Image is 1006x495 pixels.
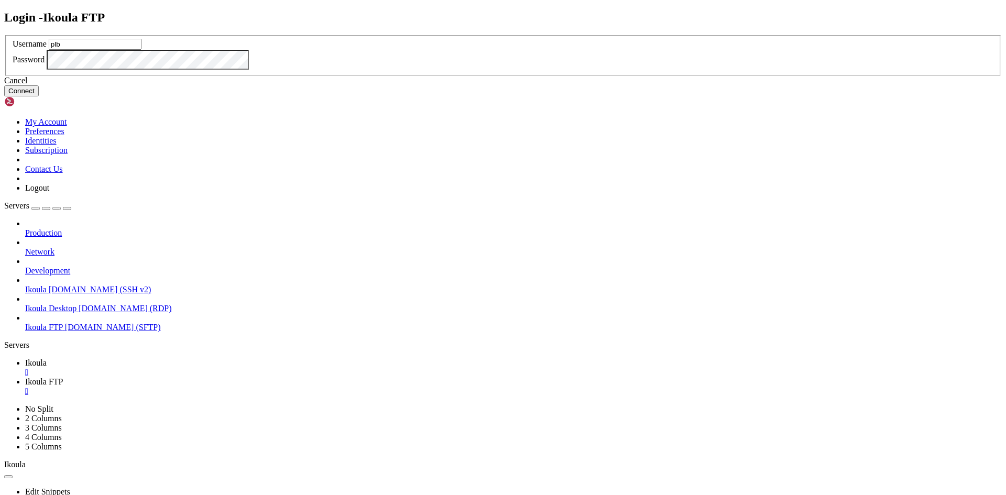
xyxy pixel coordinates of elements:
[4,120,870,129] x-row: Type "help" for help.
[25,294,1002,313] li: Ikoula Desktop [DOMAIN_NAME] (RDP)
[4,85,39,96] button: Connect
[177,414,181,423] div: (39, 46)
[4,201,71,210] a: Servers
[4,4,870,13] x-row: -----------+----------+----------+-----------------+---------+---------+------------+-----------+...
[4,280,870,289] x-row: (0 rows)
[25,285,47,294] span: Ikoula
[4,387,870,396] x-row: (1 row)
[4,156,870,164] x-row: db_adv=# CREATE TABLE Trial (
[4,13,870,22] x-row: db_adv | plb | UTF8 | libc | C.UTF-8 | C.UTF-8 | | |
[4,307,870,316] x-row: ERROR: column "Test entry, Pi=" does not exist
[4,254,870,262] x-row: db_adv=# SELECT * FROM trial;
[4,351,870,360] x-row: db_adv=# SELECT * FROM trial;
[4,343,870,351] x-row: INSERT 0 1
[4,173,870,182] x-row: db_adv(# Field2 FLOAT);
[13,55,45,64] label: Password
[4,218,870,227] x-row: --------+-------+-------+-------
[25,358,1002,377] a: Ikoula
[4,138,870,147] x-row: db_adv=# \dt
[4,58,870,67] x-row: template1 | postgres | UTF8 | libc | C.UTF-8 | C.UTF-8 | | | =c/postgres +
[4,111,870,120] x-row: psql (16.9 (Ubuntu 16.9-0ubuntu0.24.04.1))
[25,247,1002,257] a: Network
[4,201,29,210] span: Servers
[25,266,1002,276] a: Development
[25,228,1002,238] a: Production
[49,285,151,294] span: [DOMAIN_NAME] (SSH v2)
[25,433,62,442] a: 4 Columns
[4,182,870,191] x-row: CREATE TABLE
[4,49,870,58] x-row: | | | | | | | | postgres=CTc/postgres
[4,67,870,75] x-row: | | | | | | | | postgres=CTc/postgres
[25,117,67,126] a: My Account
[80,102,159,111] span: ~/advisor/src/views
[25,442,62,451] a: 5 Columns
[25,404,53,413] a: No Split
[25,323,1002,332] a: Ikoula FTP [DOMAIN_NAME] (SFTP)
[13,39,47,48] label: Username
[4,414,870,423] x-row: : $
[25,247,54,256] span: Network
[80,414,159,422] span: ~/advisor/src/views
[25,387,1002,396] a: 
[25,304,1002,313] a: Ikoula Desktop [DOMAIN_NAME] (RDP)
[25,127,64,136] a: Preferences
[4,227,870,236] x-row: public | trial | table | plb
[4,200,870,209] x-row: List of relations
[4,378,870,387] x-row: Test entry, Pi= | 3.141592654
[4,271,870,280] x-row: --------+--------
[25,304,76,313] span: Ikoula Desktop
[4,191,870,200] x-row: db_adv=# \dt
[25,183,49,192] a: Logout
[4,209,870,218] x-row: Schema | Name | Type | Owner
[4,325,870,334] x-row: ^
[4,460,26,469] span: Ikoula
[4,360,870,369] x-row: field1 | field2
[25,285,1002,294] a: Ikoula [DOMAIN_NAME] (SSH v2)
[4,96,64,107] img: Shellngn
[4,40,870,49] x-row: template0 | postgres | UTF8 | libc | C.UTF-8 | C.UTF-8 | | | =c/postgres +
[4,76,1002,85] div: Cancel
[4,102,870,111] x-row: : $ psql db_adv
[4,405,870,414] x-row: db_adv=# \q
[4,164,870,173] x-row: db_adv(# Field1 VARCHAR(255),
[25,146,68,155] a: Subscription
[25,164,63,173] a: Contact Us
[4,414,75,422] span: plb@frhb95674flex
[25,276,1002,294] li: Ikoula [DOMAIN_NAME] (SSH v2)
[4,31,870,40] x-row: postgres | postgres | UTF8 | libc | C.UTF-8 | C.UTF-8 | | |
[4,316,870,325] x-row: LINE 1: INSERT INTO trial VALUES ("Test entry, Pi=", 3.141592654);
[25,368,1002,377] a: 
[25,228,62,237] span: Production
[65,323,161,332] span: [DOMAIN_NAME] (SFTP)
[4,369,870,378] x-row: -----------------+-------------
[79,304,171,313] span: [DOMAIN_NAME] (RDP)
[4,340,1002,350] div: Servers
[25,313,1002,332] li: Ikoula FTP [DOMAIN_NAME] (SFTP)
[4,262,870,271] x-row: field1 | field2
[4,334,870,343] x-row: db_adv=# INSERT INTO trial VALUES ('Test entry, Pi=', 3.141592654);
[25,238,1002,257] li: Network
[25,358,47,367] span: Ikoula
[25,423,62,432] a: 3 Columns
[25,377,1002,396] a: Ikoula FTP
[25,136,57,145] a: Identities
[25,257,1002,276] li: Development
[25,414,62,423] a: 2 Columns
[4,75,870,84] x-row: (5 rows)
[25,323,63,332] span: Ikoula FTP
[4,22,870,31] x-row: db_logpro | plb | UTF8 | libc | C.UTF-8 | C.UTF-8 | | |
[4,10,1002,25] h2: Login - Ikoula FTP
[25,219,1002,238] li: Production
[4,102,75,111] span: plb@frhb95674flex
[25,266,70,275] span: Development
[4,147,870,156] x-row: Did not find any relations.
[4,93,870,102] x-row: postgres=# \q
[25,377,63,386] span: Ikoula FTP
[4,298,870,307] x-row: db_adv=# INSERT INTO trial VALUES ("Test entry, Pi=", 3.141592654);
[4,236,870,245] x-row: (1 row)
